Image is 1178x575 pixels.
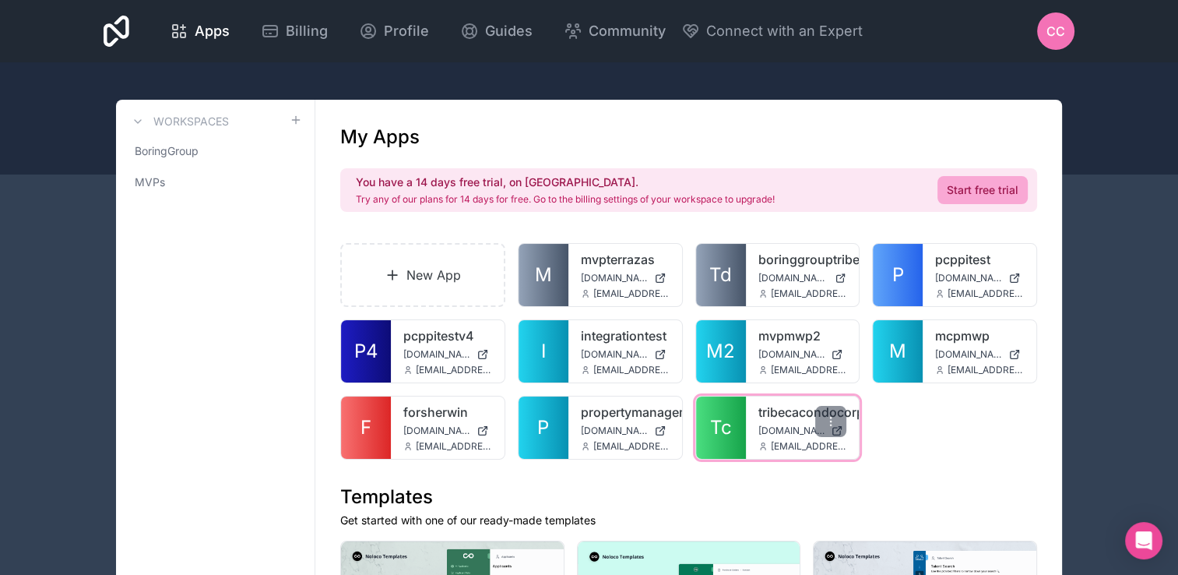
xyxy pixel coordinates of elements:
[248,14,340,48] a: Billing
[889,339,906,364] span: M
[758,403,847,422] a: tribecacondocorp
[935,326,1024,345] a: mcpmwp
[416,364,492,376] span: [EMAIL_ADDRESS][DOMAIN_NAME]
[153,114,229,129] h3: Workspaces
[341,320,391,383] a: P4
[519,244,568,306] a: M
[360,415,371,440] span: F
[286,20,328,42] span: Billing
[341,397,391,459] a: F
[758,425,847,437] a: [DOMAIN_NAME]
[356,175,775,190] h2: You have a 14 days free trial, on [GEOGRAPHIC_DATA].
[593,440,670,453] span: [EMAIL_ADDRESS][DOMAIN_NAME]
[195,20,230,42] span: Apps
[581,348,648,361] span: [DOMAIN_NAME]
[892,263,904,287] span: P
[581,425,648,437] span: [DOMAIN_NAME]
[696,320,746,383] a: M2
[519,320,568,383] a: I
[589,20,666,42] span: Community
[593,364,670,376] span: [EMAIL_ADDRESS][DOMAIN_NAME]
[581,326,670,345] a: integrationtest
[758,250,847,269] a: boringgrouptribeca
[758,348,825,361] span: [DOMAIN_NAME]
[696,244,746,306] a: Td
[403,326,492,345] a: pcppitestv4
[485,20,533,42] span: Guides
[356,193,775,206] p: Try any of our plans for 14 days for free. Go to the billing settings of your workspace to upgrade!
[935,272,1002,284] span: [DOMAIN_NAME]
[541,339,546,364] span: I
[340,485,1037,510] h1: Templates
[581,272,670,284] a: [DOMAIN_NAME]
[551,14,678,48] a: Community
[403,348,492,361] a: [DOMAIN_NAME]
[709,263,732,287] span: Td
[937,176,1028,204] a: Start free trial
[710,415,732,440] span: Tc
[135,143,199,159] span: BoringGroup
[758,326,847,345] a: mvpmwp2
[873,320,923,383] a: M
[416,440,492,453] span: [EMAIL_ADDRESS][DOMAIN_NAME]
[948,287,1024,300] span: [EMAIL_ADDRESS][DOMAIN_NAME]
[384,20,429,42] span: Profile
[581,272,648,284] span: [DOMAIN_NAME]
[448,14,545,48] a: Guides
[403,425,470,437] span: [DOMAIN_NAME]
[581,250,670,269] a: mvpterrazas
[935,348,1024,361] a: [DOMAIN_NAME]
[346,14,441,48] a: Profile
[935,348,1002,361] span: [DOMAIN_NAME]
[706,20,863,42] span: Connect with an Expert
[935,250,1024,269] a: pcppitest
[128,112,229,131] a: Workspaces
[135,175,165,190] span: MVPs
[403,425,492,437] a: [DOMAIN_NAME]
[758,348,847,361] a: [DOMAIN_NAME]
[581,403,670,422] a: propertymanagementssssssss
[519,397,568,459] a: P
[681,20,863,42] button: Connect with an Expert
[354,339,378,364] span: P4
[758,272,847,284] a: [DOMAIN_NAME]
[948,364,1024,376] span: [EMAIL_ADDRESS][DOMAIN_NAME]
[1125,522,1162,559] div: Open Intercom Messenger
[403,403,492,422] a: forsherwin
[581,425,670,437] a: [DOMAIN_NAME]
[771,440,847,453] span: [EMAIL_ADDRESS][DOMAIN_NAME]
[593,287,670,300] span: [EMAIL_ADDRESS][DOMAIN_NAME]
[157,14,242,48] a: Apps
[771,364,847,376] span: [EMAIL_ADDRESS][DOMAIN_NAME]
[873,244,923,306] a: P
[771,287,847,300] span: [EMAIL_ADDRESS][DOMAIN_NAME]
[935,272,1024,284] a: [DOMAIN_NAME]
[758,425,825,437] span: [DOMAIN_NAME]
[128,168,302,196] a: MVPs
[403,348,470,361] span: [DOMAIN_NAME]
[696,397,746,459] a: Tc
[535,263,552,287] span: M
[340,513,1037,528] p: Get started with one of our ready-made templates
[758,272,829,284] span: [DOMAIN_NAME]
[1046,22,1065,41] span: CC
[340,125,420,150] h1: My Apps
[581,348,670,361] a: [DOMAIN_NAME]
[128,137,302,165] a: BoringGroup
[706,339,735,364] span: M2
[537,415,549,440] span: P
[340,243,505,307] a: New App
